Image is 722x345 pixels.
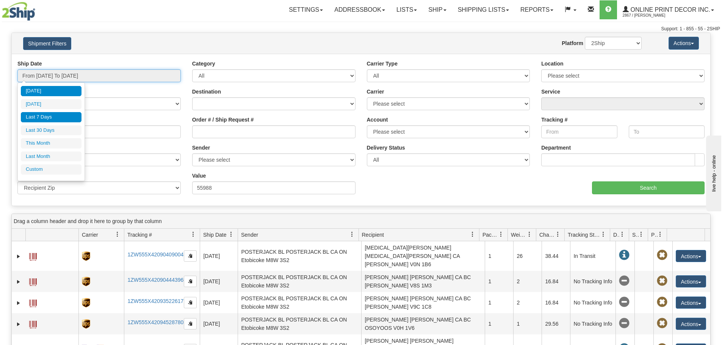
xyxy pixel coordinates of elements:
[127,319,183,325] a: 1ZW555X42094528780
[15,320,22,328] a: Expand
[184,297,197,308] button: Copy to clipboard
[200,241,238,271] td: [DATE]
[515,0,559,19] a: Reports
[192,144,210,151] label: Sender
[238,313,361,334] td: POSTERJACK BL POSTERJACK BL CA ON Etobicoke M8W 3S2
[623,12,680,19] span: 2867 / [PERSON_NAME]
[619,297,630,308] span: No Tracking Info
[192,60,215,67] label: Category
[541,60,563,67] label: Location
[485,271,513,292] td: 1
[539,231,555,239] span: Charge
[570,271,616,292] td: No Tracking Info
[542,271,570,292] td: 16.84
[568,231,601,239] span: Tracking Status
[192,172,206,180] label: Value
[21,138,81,148] li: This Month
[200,313,238,334] td: [DATE]
[657,297,667,308] span: Pickup Not Assigned
[362,231,384,239] span: Recipient
[570,313,616,334] td: No Tracking Info
[29,250,37,262] a: Label
[238,292,361,313] td: POSTERJACK BL POSTERJACK BL CA ON Etobicoke M8W 3S2
[423,0,452,19] a: Ship
[542,313,570,334] td: 29.56
[21,164,81,175] li: Custom
[6,6,70,12] div: live help - online
[203,231,226,239] span: Ship Date
[241,231,258,239] span: Sender
[346,228,359,241] a: Sender filter column settings
[2,2,35,21] img: logo2867.jpg
[283,0,329,19] a: Settings
[82,251,90,261] img: 8 - UPS
[657,318,667,329] span: Pickup Not Assigned
[15,278,22,286] a: Expand
[29,296,37,308] a: Label
[2,26,720,32] div: Support: 1 - 855 - 55 - 2SHIP
[541,116,567,123] label: Tracking #
[705,134,721,211] iframe: chat widget
[619,276,630,286] span: No Tracking Info
[632,231,639,239] span: Shipment Issues
[238,271,361,292] td: POSTERJACK BL POSTERJACK BL CA ON Etobicoke M8W 3S2
[82,298,90,308] img: 8 - UPS
[551,228,564,241] a: Charge filter column settings
[452,0,515,19] a: Shipping lists
[676,250,706,262] button: Actions
[541,88,560,95] label: Service
[200,292,238,313] td: [DATE]
[597,228,610,241] a: Tracking Status filter column settings
[485,292,513,313] td: 1
[127,251,183,258] a: 1ZW555X42090409004
[184,318,197,329] button: Copy to clipboard
[391,0,423,19] a: Lists
[127,298,183,304] a: 1ZW555X42093522617
[238,241,361,271] td: POSTERJACK BL POSTERJACK BL CA ON Etobicoke M8W 3S2
[361,241,485,271] td: [MEDICAL_DATA][PERSON_NAME] [MEDICAL_DATA][PERSON_NAME] CA [PERSON_NAME] V0N 1B6
[485,313,513,334] td: 1
[127,277,183,283] a: 1ZW555X42090444396
[619,250,630,261] span: In Transit
[17,60,42,67] label: Ship Date
[361,292,485,313] td: [PERSON_NAME] [PERSON_NAME] CA BC [PERSON_NAME] V9C 1C8
[184,250,197,262] button: Copy to clipboard
[361,271,485,292] td: [PERSON_NAME] [PERSON_NAME] CA BC [PERSON_NAME] V8S 1M3
[676,297,706,309] button: Actions
[592,181,705,194] input: Search
[676,318,706,330] button: Actions
[541,125,617,138] input: From
[654,228,667,241] a: Pickup Status filter column settings
[513,313,542,334] td: 1
[511,231,527,239] span: Weight
[617,0,720,19] a: Online Print Decor Inc. 2867 / [PERSON_NAME]
[12,214,710,229] div: grid grouping header
[619,318,630,329] span: No Tracking Info
[82,319,90,329] img: 8 - UPS
[361,313,485,334] td: [PERSON_NAME] [PERSON_NAME] CA BC OSOYOOS V0H 1V6
[513,292,542,313] td: 2
[635,228,648,241] a: Shipment Issues filter column settings
[21,99,81,109] li: [DATE]
[466,228,479,241] a: Recipient filter column settings
[367,88,384,95] label: Carrier
[192,88,221,95] label: Destination
[200,271,238,292] td: [DATE]
[629,6,710,13] span: Online Print Decor Inc.
[676,275,706,287] button: Actions
[21,125,81,136] li: Last 30 Days
[29,317,37,329] a: Label
[562,39,583,47] label: Platform
[192,116,254,123] label: Order # / Ship Request #
[651,231,658,239] span: Pickup Status
[367,116,388,123] label: Account
[15,253,22,260] a: Expand
[15,299,22,307] a: Expand
[111,228,124,241] a: Carrier filter column settings
[629,125,705,138] input: To
[21,86,81,96] li: [DATE]
[616,228,629,241] a: Delivery Status filter column settings
[482,231,498,239] span: Packages
[542,241,570,271] td: 38.44
[23,37,71,50] button: Shipment Filters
